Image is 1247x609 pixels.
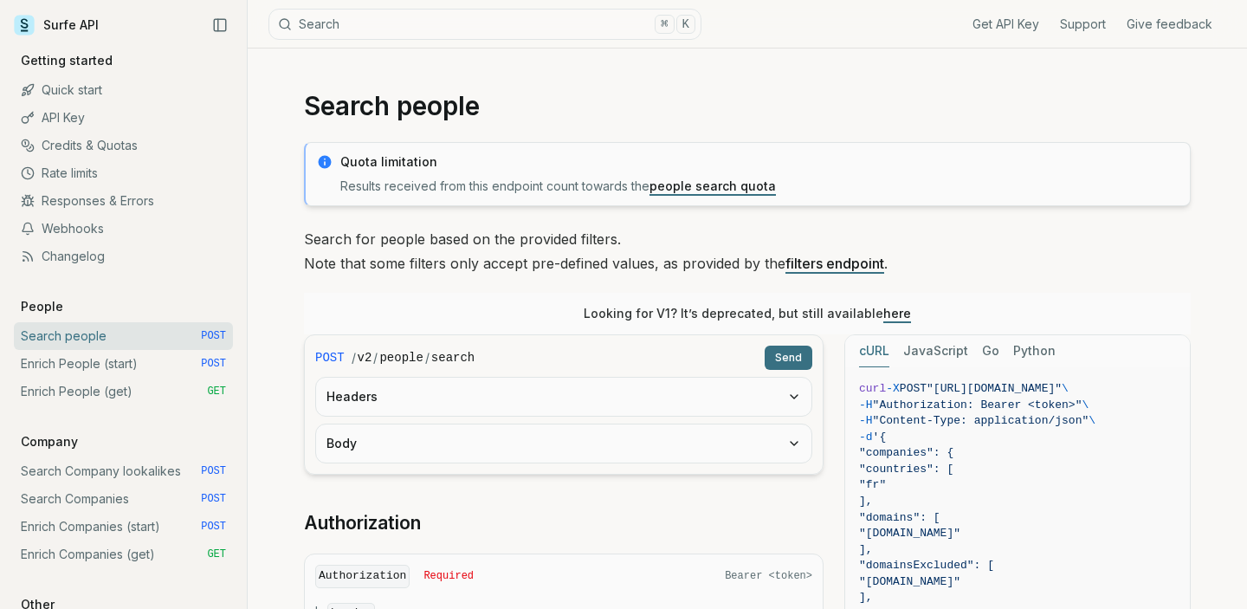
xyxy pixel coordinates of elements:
[14,12,99,38] a: Surfe API
[304,511,421,535] a: Authorization
[859,431,873,444] span: -d
[859,543,873,556] span: ],
[340,178,1179,195] p: Results received from this endpoint count towards the
[315,349,345,366] span: POST
[982,335,999,367] button: Go
[14,159,233,187] a: Rate limits
[1013,335,1056,367] button: Python
[886,382,900,395] span: -X
[304,227,1191,275] p: Search for people based on the provided filters. Note that some filters only accept pre-defined v...
[903,335,968,367] button: JavaScript
[972,16,1039,33] a: Get API Key
[14,513,233,541] a: Enrich Companies (start) POST
[859,335,889,367] button: cURL
[373,349,378,366] span: /
[14,433,85,450] p: Company
[201,357,226,371] span: POST
[304,90,1191,121] h1: Search people
[1060,16,1106,33] a: Support
[316,378,811,416] button: Headers
[379,349,423,366] code: people
[859,559,994,572] span: "domainsExcluded": [
[1082,398,1089,411] span: \
[431,349,475,366] code: search
[425,349,430,366] span: /
[859,527,960,540] span: "[DOMAIN_NAME]"
[14,378,233,405] a: Enrich People (get) GET
[201,464,226,478] span: POST
[358,349,372,366] code: v2
[873,431,887,444] span: '{
[859,478,886,491] span: "fr"
[207,547,226,561] span: GET
[14,350,233,378] a: Enrich People (start) POST
[14,541,233,568] a: Enrich Companies (get) GET
[1127,16,1212,33] a: Give feedback
[201,492,226,506] span: POST
[14,243,233,270] a: Changelog
[584,305,911,322] p: Looking for V1? It’s deprecated, but still available
[873,398,1082,411] span: "Authorization: Bearer <token>"
[14,52,120,69] p: Getting started
[859,511,940,524] span: "domains": [
[201,520,226,534] span: POST
[900,382,927,395] span: POST
[725,569,812,583] span: Bearer <token>
[14,322,233,350] a: Search people POST
[649,178,776,193] a: people search quota
[207,12,233,38] button: Collapse Sidebar
[859,382,886,395] span: curl
[859,463,953,476] span: "countries": [
[676,15,695,34] kbd: K
[315,565,410,588] code: Authorization
[14,187,233,215] a: Responses & Errors
[859,575,960,588] span: "[DOMAIN_NAME]"
[14,298,70,315] p: People
[859,398,873,411] span: -H
[927,382,1062,395] span: "[URL][DOMAIN_NAME]"
[201,329,226,343] span: POST
[352,349,356,366] span: /
[14,76,233,104] a: Quick start
[316,424,811,463] button: Body
[207,385,226,398] span: GET
[1062,382,1069,395] span: \
[873,414,1089,427] span: "Content-Type: application/json"
[859,446,953,459] span: "companies": {
[655,15,674,34] kbd: ⌘
[14,215,233,243] a: Webhooks
[859,414,873,427] span: -H
[1089,414,1095,427] span: \
[423,569,474,583] span: Required
[883,306,911,321] a: here
[14,485,233,513] a: Search Companies POST
[765,346,812,370] button: Send
[14,132,233,159] a: Credits & Quotas
[859,495,873,508] span: ],
[340,153,1179,171] p: Quota limitation
[268,9,701,40] button: Search⌘K
[785,255,884,272] a: filters endpoint
[14,104,233,132] a: API Key
[859,591,873,604] span: ],
[14,457,233,485] a: Search Company lookalikes POST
